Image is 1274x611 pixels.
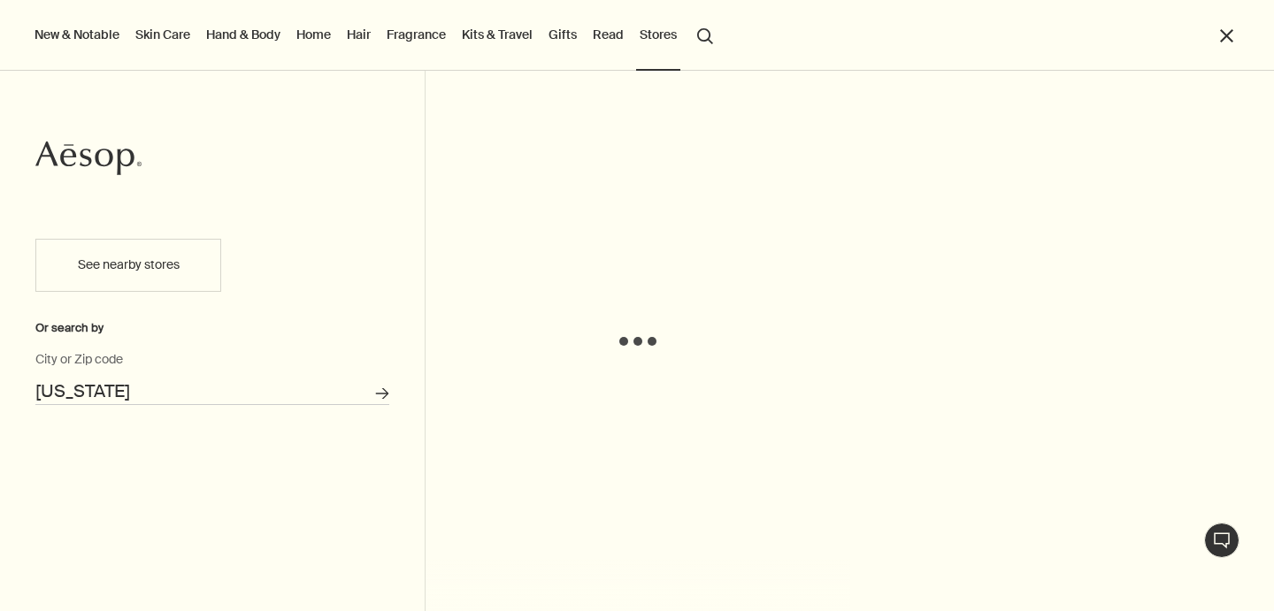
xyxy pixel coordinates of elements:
[545,23,580,46] a: Gifts
[589,23,627,46] a: Read
[1216,26,1237,46] button: Close the Menu
[383,23,449,46] a: Fragrance
[35,239,221,292] button: See nearby stores
[35,318,389,338] div: Or search by
[35,141,142,180] a: Aesop
[343,23,374,46] a: Hair
[203,23,284,46] a: Hand & Body
[689,18,721,51] button: Open search
[636,23,680,46] button: Stores
[31,23,123,46] button: New & Notable
[1204,523,1239,558] button: Live Assistance
[35,141,142,176] svg: Aesop
[458,23,536,46] a: Kits & Travel
[293,23,334,46] a: Home
[132,23,194,46] a: Skin Care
